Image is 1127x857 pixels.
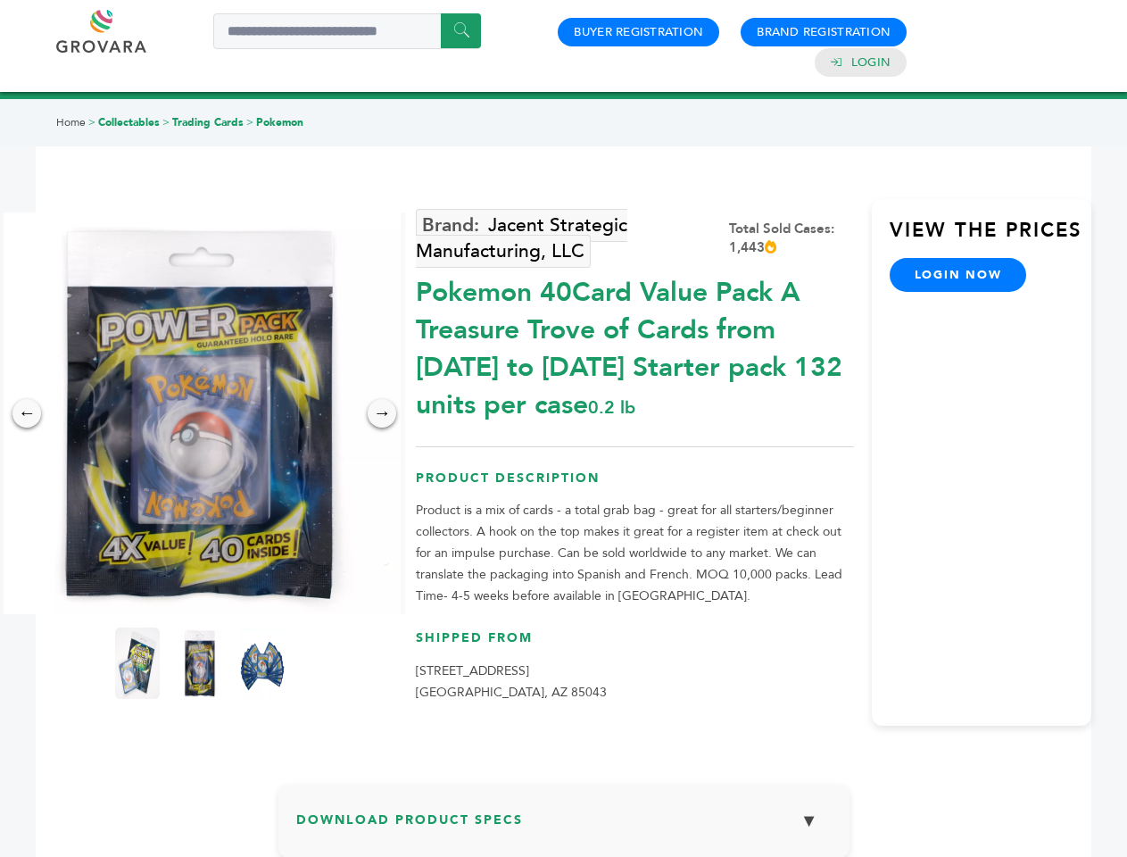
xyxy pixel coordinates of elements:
a: Pokemon [256,115,303,129]
img: Pokemon 40-Card Value Pack – A Treasure Trove of Cards from 1996 to 2024 - Starter pack! 132 unit... [178,628,222,699]
span: 0.2 lb [588,395,635,420]
button: ▼ [787,802,832,840]
p: [STREET_ADDRESS] [GEOGRAPHIC_DATA], AZ 85043 [416,661,854,703]
h3: View the Prices [890,217,1091,258]
p: Product is a mix of cards - a total grab bag - great for all starters/beginner collectors. A hook... [416,500,854,607]
h3: Shipped From [416,629,854,661]
a: Login [851,54,891,71]
span: > [246,115,253,129]
div: Pokemon 40Card Value Pack A Treasure Trove of Cards from [DATE] to [DATE] Starter pack 132 units ... [416,265,854,424]
div: → [368,399,396,428]
a: login now [890,258,1027,292]
a: Collectables [98,115,160,129]
a: Home [56,115,86,129]
div: Total Sold Cases: 1,443 [729,220,854,257]
input: Search a product or brand... [213,13,481,49]
span: > [88,115,95,129]
a: Brand Registration [757,24,891,40]
a: Buyer Registration [574,24,703,40]
img: Pokemon 40-Card Value Pack – A Treasure Trove of Cards from 1996 to 2024 - Starter pack! 132 unit... [240,628,285,699]
a: Trading Cards [172,115,244,129]
img: Pokemon 40-Card Value Pack – A Treasure Trove of Cards from 1996 to 2024 - Starter pack! 132 unit... [115,628,160,699]
h3: Download Product Specs [296,802,832,853]
div: ← [12,399,41,428]
span: > [162,115,170,129]
a: Jacent Strategic Manufacturing, LLC [416,209,627,268]
h3: Product Description [416,470,854,501]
